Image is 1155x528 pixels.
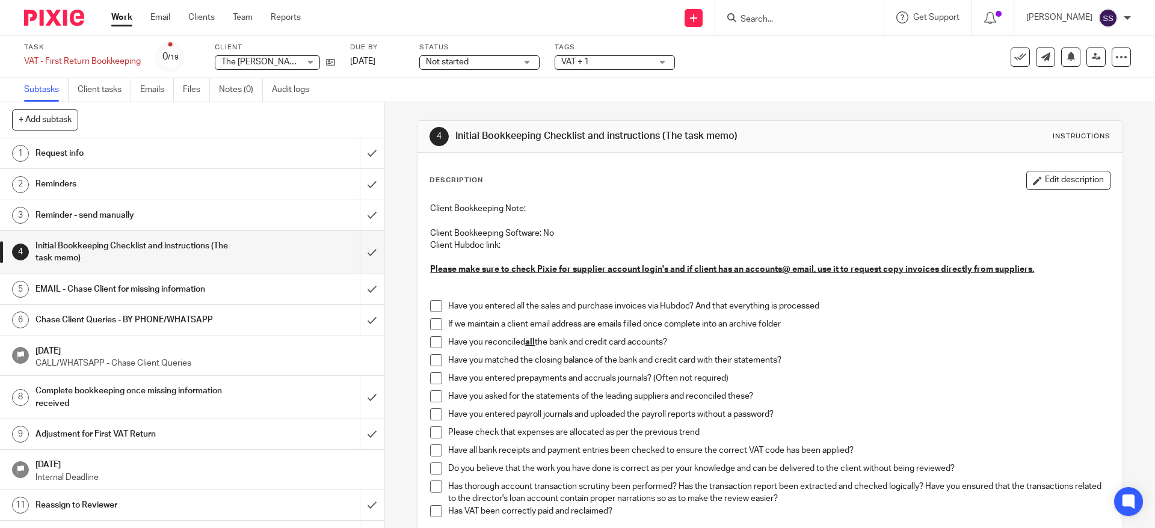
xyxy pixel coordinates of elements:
[12,109,78,130] button: + Add subtask
[448,336,1109,348] p: Have you reconciled the bank and credit card accounts?
[35,311,244,329] h1: Chase Client Queries - BY PHONE/WHATSAPP
[430,239,1109,251] p: Client Hubdoc link:
[35,382,244,413] h1: Complete bookkeeping once missing information received
[35,175,244,193] h1: Reminders
[150,11,170,23] a: Email
[12,281,29,298] div: 5
[78,78,131,102] a: Client tasks
[35,342,372,357] h1: [DATE]
[35,144,244,162] h1: Request info
[35,496,244,514] h1: Reassign to Reviewer
[12,312,29,328] div: 6
[162,50,179,64] div: 0
[1053,132,1110,141] div: Instructions
[35,280,244,298] h1: EMAIL - Chase Client for missing information
[24,55,141,67] div: VAT - First Return Bookkeeping
[448,426,1109,438] p: Please check that expenses are allocated as per the previous trend
[140,78,174,102] a: Emails
[430,127,449,146] div: 4
[430,176,483,185] p: Description
[555,43,675,52] label: Tags
[111,11,132,23] a: Work
[448,444,1109,456] p: Have all bank receipts and payment entries been checked to ensure the correct VAT code has been a...
[913,13,959,22] span: Get Support
[350,57,375,66] span: [DATE]
[24,78,69,102] a: Subtasks
[448,505,1109,517] p: Has VAT been correctly paid and reclaimed?
[24,10,84,26] img: Pixie
[271,11,301,23] a: Reports
[455,130,796,143] h1: Initial Bookkeeping Checklist and instructions (The task memo)
[35,237,244,268] h1: Initial Bookkeeping Checklist and instructions (The task memo)
[215,43,335,52] label: Client
[12,176,29,193] div: 2
[219,78,263,102] a: Notes (0)
[24,43,141,52] label: Task
[448,372,1109,384] p: Have you entered prepayments and accruals journals? (Often not required)
[448,318,1109,330] p: If we maintain a client email address are emails filled once complete into an archive folder
[35,206,244,224] h1: Reminder - send manually
[448,354,1109,366] p: Have you matched the closing balance of the bank and credit card with their statements?
[272,78,318,102] a: Audit logs
[168,54,179,61] small: /19
[12,389,29,406] div: 8
[35,471,372,483] p: Internal Deadline
[221,58,395,66] span: The [PERSON_NAME] Bathroom Company Ltd
[12,497,29,514] div: 11
[430,265,1034,274] u: Please make sure to check Pixie for supplier account login's and if client has an accounts@ email...
[35,425,244,443] h1: Adjustment for First VAT Return
[12,207,29,224] div: 3
[1026,11,1092,23] p: [PERSON_NAME]
[35,357,372,369] p: CALL/WHATSAPP - Chase Client Queries
[350,43,404,52] label: Due by
[1026,171,1110,190] button: Edit description
[426,58,469,66] span: Not started
[12,426,29,443] div: 9
[183,78,210,102] a: Files
[739,14,848,25] input: Search
[35,456,372,471] h1: [DATE]
[12,145,29,162] div: 1
[430,203,1109,215] p: Client Bookkeeping Note:
[561,58,589,66] span: VAT + 1
[525,338,535,346] u: all
[448,462,1109,474] p: Do you believe that the work you have done is correct as per your knowledge and can be delivered ...
[419,43,540,52] label: Status
[448,480,1109,505] p: Has thorough account transaction scrutiny been performed? Has the transaction report been extract...
[430,227,1109,239] p: Client Bookkeeping Software: No
[1098,8,1118,28] img: svg%3E
[448,390,1109,402] p: Have you asked for the statements of the leading suppliers and reconciled these?
[188,11,215,23] a: Clients
[233,11,253,23] a: Team
[448,408,1109,420] p: Have you entered payroll journals and uploaded the payroll reports without a password?
[12,244,29,260] div: 4
[448,300,1109,312] p: Have you entered all the sales and purchase invoices via Hubdoc? And that everything is processed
